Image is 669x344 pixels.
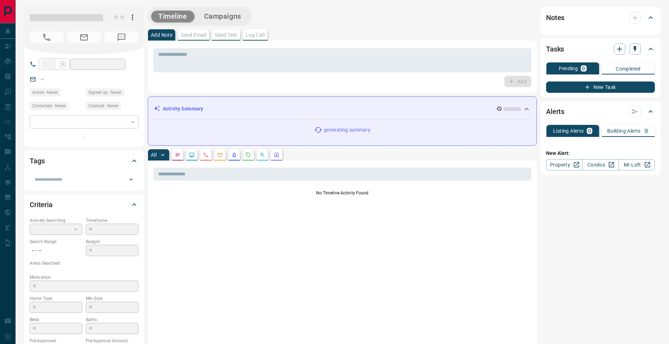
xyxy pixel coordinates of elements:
svg: Listing Alerts [231,152,237,158]
p: Baths: [86,316,138,323]
svg: Lead Browsing Activity [189,152,195,158]
p: Search Range: [30,239,82,245]
p: 0 [588,128,591,133]
div: Alerts [546,103,655,120]
p: 0 [582,66,585,71]
svg: Emails [217,152,223,158]
p: Add Note [151,32,172,37]
svg: Opportunities [260,152,265,158]
a: Mr.Loft [618,159,655,170]
p: Pending [559,66,578,71]
p: generating summary [324,126,370,134]
div: Activity Summary [154,102,531,115]
span: Signed up - Never [88,89,122,96]
p: Timeframe: [86,217,138,224]
span: No Number [105,32,138,43]
span: No Number [30,32,64,43]
p: No Timeline Activity Found [153,190,531,196]
p: New Alert: [546,150,655,157]
button: New Task [546,82,655,93]
p: All [151,152,156,157]
p: Home Type: [30,295,82,302]
p: Min Size: [86,295,138,302]
p: Building Alerts [607,128,641,133]
svg: Requests [245,152,251,158]
p: Activity Summary [163,105,203,113]
h2: Tasks [546,43,564,55]
span: Contacted - Never [32,102,66,109]
div: Tasks [546,41,655,58]
h2: Tags [30,155,45,167]
a: Condos [582,159,618,170]
div: Criteria [30,196,138,213]
svg: Calls [203,152,209,158]
p: Budget: [86,239,138,245]
div: Notes [546,9,655,26]
p: -- - -- [30,245,82,257]
p: Completed [616,66,641,71]
p: 0 [645,128,648,133]
div: Tags [30,152,138,169]
p: Beds: [30,316,82,323]
span: Active - Never [32,89,58,96]
h2: Alerts [546,106,564,117]
h2: Notes [546,12,564,23]
span: Claimed - Never [88,102,118,109]
h2: Criteria [30,199,53,210]
button: Campaigns [197,11,248,22]
p: Actively Searching: [30,217,82,224]
p: Areas Searched: [30,260,138,266]
span: No Email [67,32,101,43]
svg: Notes [175,152,180,158]
svg: Agent Actions [274,152,279,158]
p: Pre-Approved: [30,338,82,344]
a: Property [546,159,582,170]
p: Motivation: [30,274,138,280]
a: -- [41,76,44,82]
button: Timeline [151,11,194,22]
p: Listing Alerts [553,128,584,133]
p: Pre-Approval Amount: [86,338,138,344]
button: Open [126,175,136,185]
